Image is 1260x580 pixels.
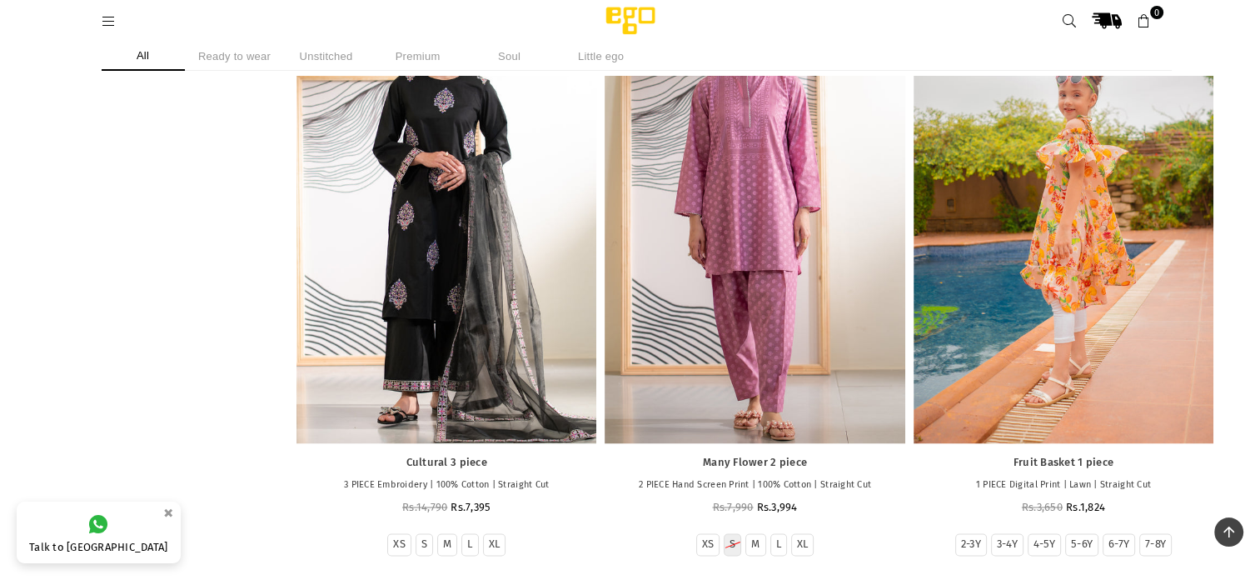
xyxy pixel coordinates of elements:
span: Rs.14,790 [402,501,447,513]
span: Rs.1,824 [1066,501,1105,513]
span: Rs.3,994 [756,501,797,513]
a: Fruit Basket 1 piece [922,456,1205,470]
label: 6-7Y [1108,537,1129,552]
label: 4-5Y [1033,537,1055,552]
li: Ready to wear [193,42,276,71]
img: Ego [560,4,701,37]
button: × [158,499,178,527]
li: Unstitched [285,42,368,71]
span: Rs.7,395 [451,501,491,513]
span: Rs.3,650 [1022,501,1063,513]
label: L [776,537,781,552]
label: XS [702,537,715,552]
label: 7-8Y [1145,537,1166,552]
label: 3-4Y [997,537,1018,552]
a: Menu [94,14,124,27]
label: XL [797,537,809,552]
p: 2 PIECE Hand Screen Print | 100% Cotton | Straight Cut [613,478,896,492]
p: 1 PIECE Digital Print | Lawn | Straight Cut [922,478,1205,492]
label: S [421,537,427,552]
label: S [730,537,735,552]
p: 3 PIECE Embroidery | 100% Cotton | Straight Cut [305,478,588,492]
label: 2-3Y [961,537,981,552]
label: M [751,537,759,552]
a: Many Flower 2 piece [613,456,896,470]
span: 0 [1150,6,1163,19]
label: XL [489,537,501,552]
a: 0 [1129,6,1159,36]
a: Search [1054,6,1084,36]
li: Premium [376,42,460,71]
a: Talk to [GEOGRAPHIC_DATA] [17,502,181,563]
a: Cultural 3 piece [305,456,588,470]
li: Little ego [560,42,643,71]
label: 5-6Y [1071,537,1093,552]
li: All [102,42,185,71]
li: Soul [468,42,551,71]
label: L [467,537,472,552]
span: Rs.7,990 [712,501,753,513]
label: XS [393,537,406,552]
label: M [443,537,451,552]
